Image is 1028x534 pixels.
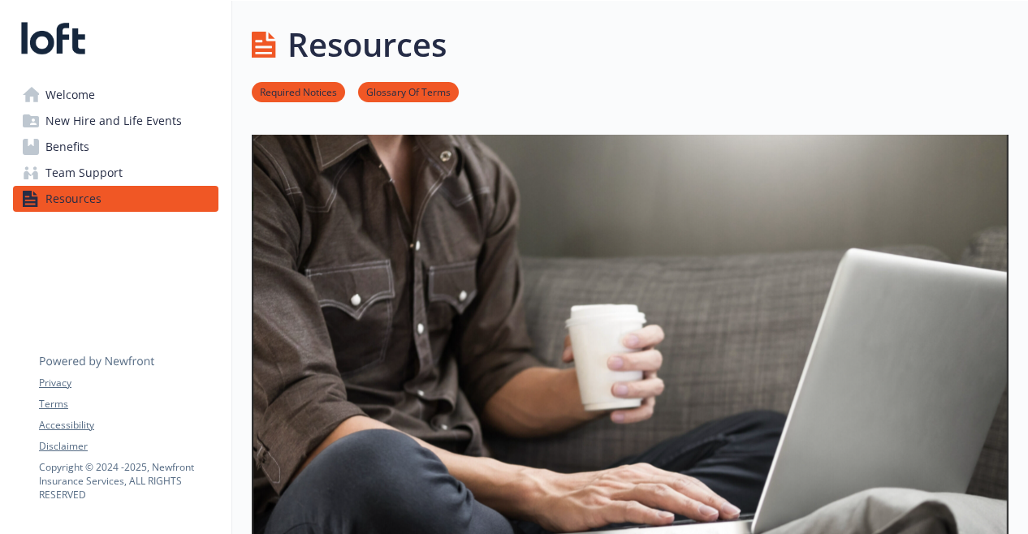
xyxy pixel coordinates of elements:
a: Resources [13,186,218,212]
a: Benefits [13,134,218,160]
span: Benefits [45,134,89,160]
a: Terms [39,397,218,411]
a: Glossary Of Terms [358,84,459,99]
span: New Hire and Life Events [45,108,182,134]
a: Privacy [39,376,218,390]
a: New Hire and Life Events [13,108,218,134]
a: Team Support [13,160,218,186]
p: Copyright © 2024 - 2025 , Newfront Insurance Services, ALL RIGHTS RESERVED [39,460,218,502]
span: Welcome [45,82,95,108]
a: Disclaimer [39,439,218,454]
a: Accessibility [39,418,218,433]
span: Resources [45,186,102,212]
span: Team Support [45,160,123,186]
a: Required Notices [252,84,345,99]
h1: Resources [287,20,447,69]
a: Welcome [13,82,218,108]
